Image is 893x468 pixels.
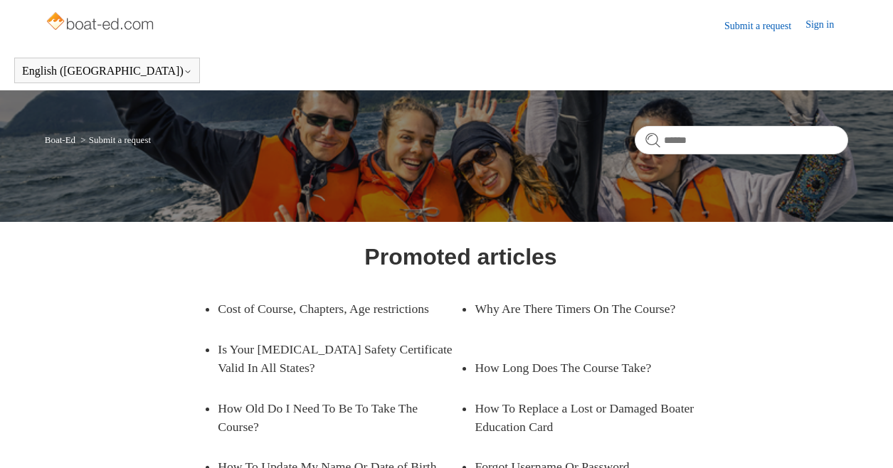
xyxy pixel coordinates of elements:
[635,126,848,154] input: Search
[218,388,439,447] a: How Old Do I Need To Be To Take The Course?
[475,289,696,329] a: Why Are There Timers On The Course?
[805,17,848,34] a: Sign in
[45,134,78,145] li: Boat-Ed
[218,289,439,329] a: Cost of Course, Chapters, Age restrictions
[78,134,151,145] li: Submit a request
[475,348,696,388] a: How Long Does The Course Take?
[475,388,717,447] a: How To Replace a Lost or Damaged Boater Education Card
[724,18,805,33] a: Submit a request
[45,9,158,37] img: Boat-Ed Help Center home page
[22,65,192,78] button: English ([GEOGRAPHIC_DATA])
[45,134,75,145] a: Boat-Ed
[218,329,460,388] a: Is Your [MEDICAL_DATA] Safety Certificate Valid In All States?
[364,240,556,274] h1: Promoted articles
[845,420,882,457] div: Live chat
